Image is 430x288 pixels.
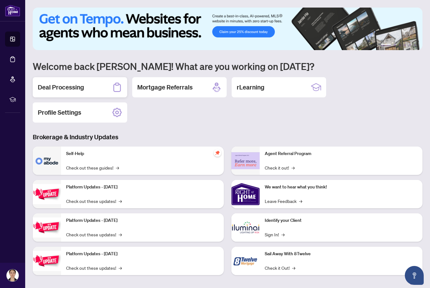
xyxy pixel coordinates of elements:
img: Platform Updates - June 23, 2025 [33,251,61,271]
button: 3 [399,44,401,46]
button: 2 [393,44,396,46]
a: Check out these updates!→ [66,231,122,238]
h2: Deal Processing [38,83,84,92]
span: → [281,231,285,238]
span: → [119,231,122,238]
a: Check out these updates!→ [66,264,122,271]
img: Platform Updates - July 8, 2025 [33,217,61,237]
span: → [299,198,302,204]
p: Platform Updates - [DATE] [66,184,219,191]
img: logo [5,5,20,16]
a: Check it out!→ [265,164,295,171]
a: Leave Feedback→ [265,198,302,204]
h3: Brokerage & Industry Updates [33,133,422,141]
p: Identify your Client [265,217,417,224]
p: Self-Help [66,150,219,157]
h2: rLearning [237,83,264,92]
h2: Mortgage Referrals [137,83,193,92]
span: → [291,164,295,171]
span: → [119,198,122,204]
a: Check it Out!→ [265,264,295,271]
a: Check out these updates!→ [66,198,122,204]
p: Agent Referral Program [265,150,417,157]
img: Identify your Client [231,213,260,242]
p: We want to hear what you think! [265,184,417,191]
img: Self-Help [33,147,61,175]
span: → [292,264,295,271]
h2: Profile Settings [38,108,81,117]
button: Open asap [405,266,424,285]
span: → [119,264,122,271]
button: 4 [404,44,406,46]
span: pushpin [214,149,221,157]
a: Check out these guides!→ [66,164,119,171]
p: Platform Updates - [DATE] [66,251,219,257]
img: Platform Updates - July 21, 2025 [33,184,61,204]
img: Agent Referral Program [231,152,260,170]
button: 5 [409,44,411,46]
span: → [116,164,119,171]
p: Sail Away With 8Twelve [265,251,417,257]
h1: Welcome back [PERSON_NAME]! What are you working on [DATE]? [33,60,422,72]
button: 1 [381,44,391,46]
img: We want to hear what you think! [231,180,260,208]
p: Platform Updates - [DATE] [66,217,219,224]
img: Sail Away With 8Twelve [231,247,260,275]
a: Sign In!→ [265,231,285,238]
img: Profile Icon [7,269,19,281]
button: 6 [414,44,416,46]
img: Slide 0 [33,8,422,50]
